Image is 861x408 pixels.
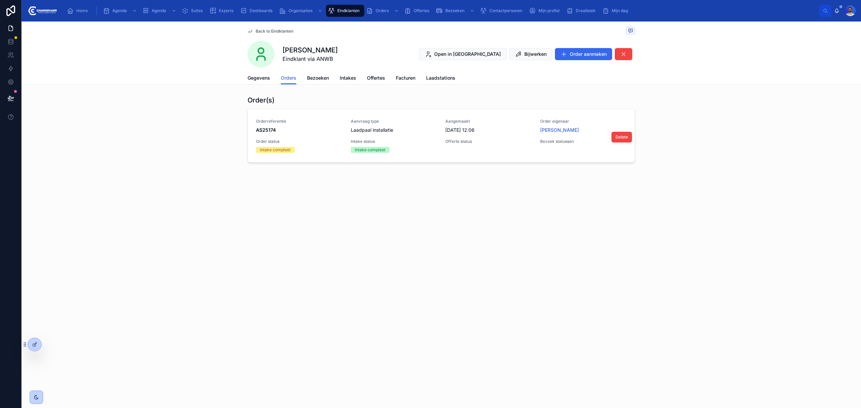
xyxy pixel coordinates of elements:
[307,75,329,81] span: Bezoeken
[248,75,270,81] span: Gegevens
[76,8,88,13] span: Home
[396,75,415,81] span: Facturen
[555,48,612,60] button: Order aanmaken
[208,5,238,17] a: Exports
[337,8,360,13] span: Eindklanten
[351,127,393,133] span: Laadpaal installatie
[248,109,635,162] a: OrderreferentieAS25174Aanvraag typeLaadpaal installatieAangemaakt[DATE] 12:06Order eigenaar[PERSO...
[540,127,579,133] a: [PERSON_NAME]
[540,139,627,144] span: Bezoek statussen
[101,5,140,17] a: Agenda
[445,139,532,144] span: Offerte status
[326,5,364,17] a: Eindklanten
[509,48,552,60] button: Bijwerken
[191,8,203,13] span: Suites
[538,8,560,13] span: Mijn profiel
[340,72,356,85] a: Intakes
[256,127,276,133] strong: AS25174
[419,48,507,60] button: Open in [GEOGRAPHIC_DATA]
[611,132,632,142] button: Delete
[434,51,501,57] span: Open in [GEOGRAPHIC_DATA]
[489,8,522,13] span: Contactpersonen
[248,95,274,105] h1: Order(s)
[367,72,385,85] a: Offertes
[445,119,532,124] span: Aangemaakt
[434,5,478,17] a: Bezoeken
[180,5,208,17] a: Suites
[248,29,293,34] a: Back to Eindklanten
[65,5,92,17] a: Home
[289,8,312,13] span: Organisaties
[283,55,338,63] span: Eindklant via ANWB
[351,139,438,144] span: Intake status
[277,5,326,17] a: Organisaties
[600,5,633,17] a: Mijn dag
[478,5,527,17] a: Contactpersonen
[376,8,389,13] span: Orders
[112,8,127,13] span: Agenda
[152,8,166,13] span: Agenda
[256,139,343,144] span: Order status
[250,8,272,13] span: Dashboards
[281,72,296,85] a: Orders
[281,75,296,81] span: Orders
[527,5,564,17] a: Mijn profiel
[612,8,628,13] span: Mijn dag
[402,5,434,17] a: Offertes
[524,51,547,57] span: Bijwerken
[260,147,291,153] div: Intake compleet
[364,5,402,17] a: Orders
[445,8,464,13] span: Bezoeken
[283,45,338,55] h1: [PERSON_NAME]
[62,3,819,18] div: scrollable content
[576,8,596,13] span: Draaiboek
[414,8,429,13] span: Offertes
[426,75,455,81] span: Laadstations
[238,5,277,17] a: Dashboards
[140,5,180,17] a: Agenda
[27,5,57,16] img: App logo
[219,8,233,13] span: Exports
[615,134,628,140] span: Delete
[396,72,415,85] a: Facturen
[256,29,293,34] span: Back to Eindklanten
[248,72,270,85] a: Gegevens
[256,119,343,124] span: Orderreferentie
[426,72,455,85] a: Laadstations
[340,75,356,81] span: Intakes
[564,5,600,17] a: Draaiboek
[540,119,627,124] span: Order eigenaar
[570,51,607,57] span: Order aanmaken
[355,147,385,153] div: Intake compleet
[445,127,532,133] span: [DATE] 12:06
[307,72,329,85] a: Bezoeken
[351,119,438,124] span: Aanvraag type
[367,75,385,81] span: Offertes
